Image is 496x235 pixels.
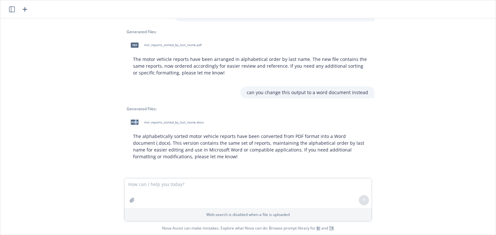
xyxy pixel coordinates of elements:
div: docxmvr_reports_sorted_by_last_name.docx [127,114,205,130]
span: pdf [131,43,139,47]
span: Nova Assist can make mistakes. Explore what Nova can do: Browse prompt library for and [162,221,334,235]
p: The motor vehicle reports have been arranged in alphabetical order by last name. The new file con... [133,56,368,76]
div: Generated Files: [127,29,375,34]
span: docx [131,120,139,124]
a: BI [316,225,320,231]
p: The alphabetically sorted motor vehicle reports have been converted from PDF format into a Word d... [133,133,368,160]
span: mvr_reports_sorted_by_last_name.pdf [144,43,201,47]
p: Web search is disabled when a file is uploaded [128,212,368,217]
span: mvr_reports_sorted_by_last_name.docx [144,120,204,124]
p: can you change this output to a word document instead [247,89,368,96]
a: TR [329,225,334,231]
div: Generated Files: [127,106,375,112]
div: pdfmvr_reports_sorted_by_last_name.pdf [127,37,203,53]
